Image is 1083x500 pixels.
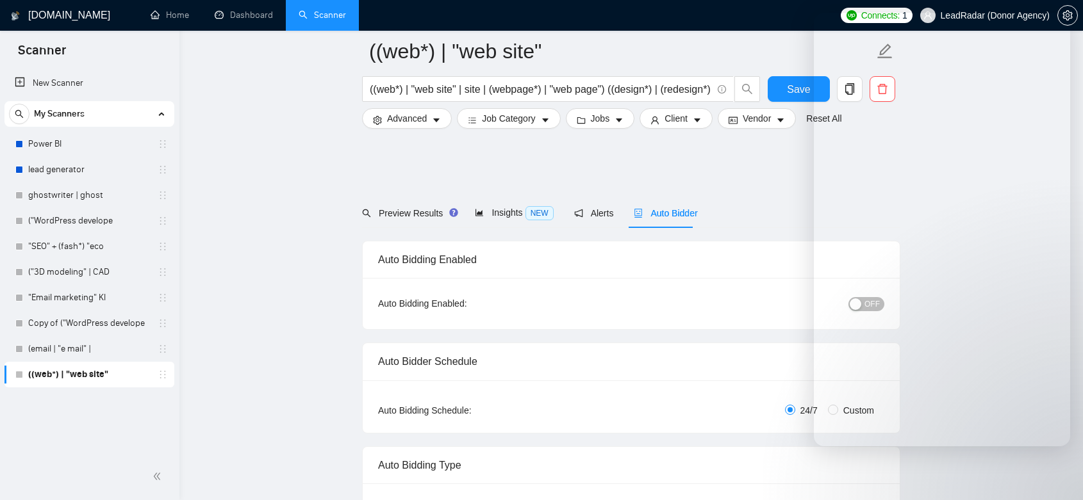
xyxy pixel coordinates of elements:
button: search [9,104,29,124]
div: Auto Bidding Enabled: [378,296,547,310]
a: ("3D modeling" | CAD [28,259,150,285]
span: user [650,115,659,125]
span: caret-down [776,115,785,125]
span: holder [158,267,168,277]
span: Scanner [8,41,76,68]
input: Scanner name... [369,35,874,67]
span: robot [634,209,643,218]
button: setting [1057,5,1078,26]
div: Tooltip anchor [448,207,459,218]
span: Jobs [591,111,610,125]
span: caret-down [693,115,702,125]
button: folderJobscaret-down [566,108,635,129]
span: idcard [729,115,738,125]
span: search [10,109,29,118]
a: ((web*) | "web site" [28,362,150,387]
span: Preview Results [362,208,454,218]
span: search [735,83,759,95]
span: Connects: [861,8,900,22]
span: setting [373,115,382,125]
a: Power BI [28,131,150,157]
button: search [734,76,760,102]
span: Job Category [482,111,535,125]
span: Insights [475,207,553,218]
span: holder [158,293,168,303]
span: 24/7 [795,403,823,417]
span: Alerts [574,208,614,218]
span: holder [158,190,168,200]
button: userClientcaret-down [640,108,713,129]
span: area-chart [475,208,484,217]
span: user [923,11,932,20]
a: "SEO" + (fash*) "eco [28,234,150,259]
span: notification [574,209,583,218]
button: idcardVendorcaret-down [718,108,796,129]
iframe: To enrich screen reader interactions, please activate Accessibility in Grammarly extension settings [1039,456,1070,487]
span: 1 [902,8,907,22]
a: Copy of ("WordPress develope [28,310,150,336]
span: Auto Bidder [634,208,697,218]
img: upwork-logo.png [847,10,857,20]
span: holder [158,369,168,380]
span: Advanced [387,111,427,125]
span: holder [158,318,168,328]
input: Search Freelance Jobs... [370,81,712,97]
a: setting [1057,10,1078,20]
span: Save [787,81,810,97]
a: homeHome [151,10,189,20]
span: setting [1058,10,1077,20]
span: info-circle [718,85,726,93]
span: caret-down [541,115,550,125]
li: My Scanners [4,101,174,387]
a: lead generator [28,157,150,182]
div: Auto Bidding Enabled [378,241,884,278]
span: My Scanners [34,101,85,127]
span: NEW [525,206,554,220]
a: searchScanner [299,10,346,20]
span: caret-down [615,115,624,125]
a: Reset All [806,111,841,125]
a: (email | "e mail" | [28,336,150,362]
span: Vendor [743,111,771,125]
img: logo [11,6,20,26]
span: caret-down [432,115,441,125]
div: Auto Bidding Type [378,447,884,483]
button: Save [768,76,830,102]
button: barsJob Categorycaret-down [457,108,560,129]
div: Auto Bidding Schedule: [378,403,547,417]
span: folder [577,115,586,125]
a: dashboardDashboard [215,10,273,20]
span: double-left [153,470,165,483]
a: ("WordPress develope [28,208,150,234]
span: search [362,209,371,218]
li: New Scanner [4,70,174,96]
span: Client [665,111,688,125]
div: Auto Bidder Schedule [378,343,884,380]
iframe: To enrich screen reader interactions, please activate Accessibility in Grammarly extension settings [814,13,1070,446]
span: bars [468,115,477,125]
a: ghostwriter | ghost [28,182,150,208]
span: holder [158,139,168,149]
span: holder [158,241,168,252]
button: settingAdvancedcaret-down [362,108,452,129]
span: holder [158,165,168,175]
span: holder [158,344,168,354]
a: New Scanner [15,70,164,96]
span: holder [158,216,168,226]
a: "Email marketing" Kl [28,285,150,310]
